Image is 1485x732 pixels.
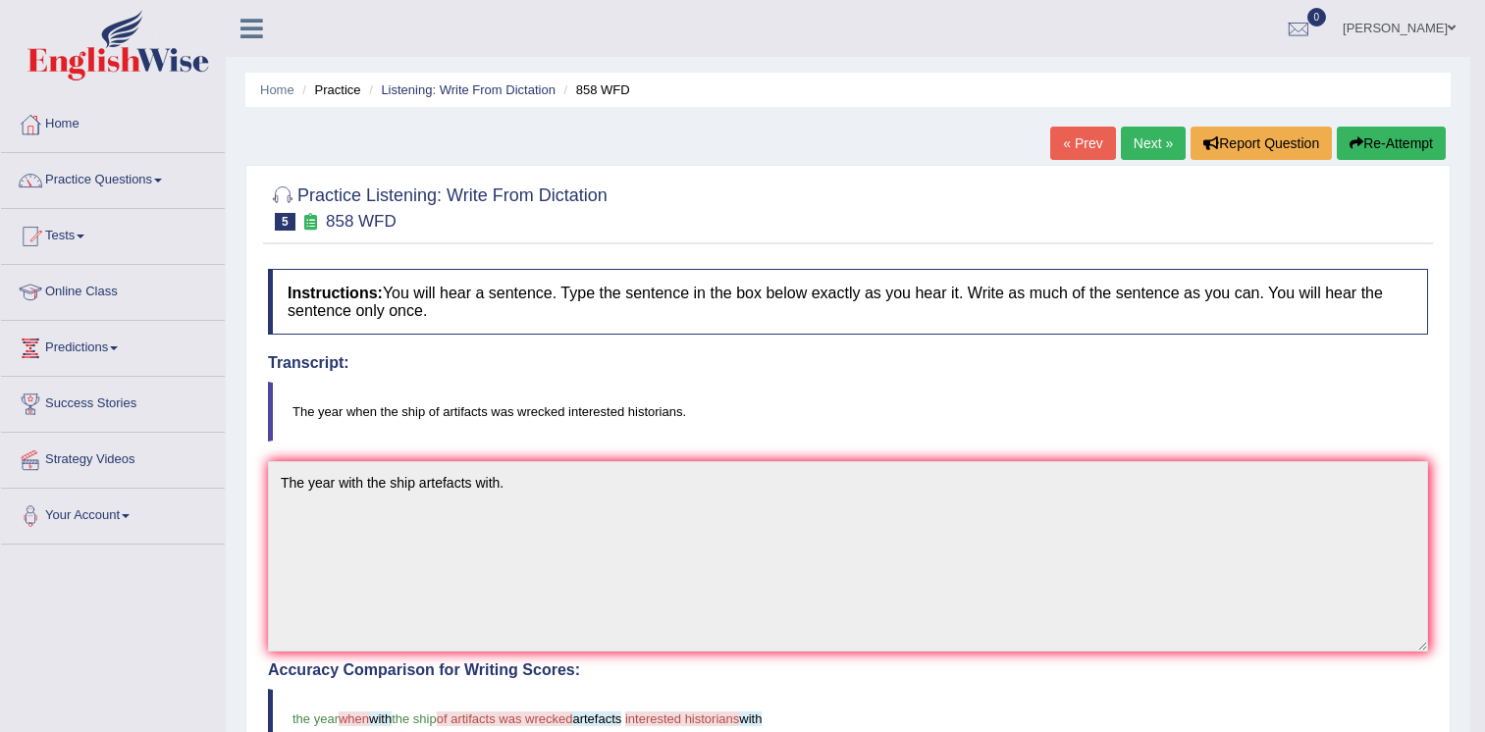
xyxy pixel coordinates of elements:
small: Exam occurring question [300,213,321,232]
a: Home [260,82,294,97]
button: Report Question [1191,127,1332,160]
span: the year [292,711,339,726]
a: Predictions [1,321,225,370]
span: artefacts [572,711,621,726]
b: Instructions: [288,285,383,301]
span: when [339,711,369,726]
span: the ship [392,711,437,726]
a: Tests [1,209,225,258]
a: Strategy Videos [1,433,225,482]
span: interested historians [625,711,739,726]
h4: You will hear a sentence. Type the sentence in the box below exactly as you hear it. Write as muc... [268,269,1428,335]
a: Success Stories [1,377,225,426]
h4: Transcript: [268,354,1428,372]
a: Listening: Write From Dictation [381,82,556,97]
li: Practice [297,80,360,99]
a: Your Account [1,489,225,538]
a: Online Class [1,265,225,314]
small: 858 WFD [326,212,397,231]
span: 0 [1307,8,1327,26]
li: 858 WFD [559,80,630,99]
h4: Accuracy Comparison for Writing Scores: [268,661,1428,679]
span: 5 [275,213,295,231]
a: Practice Questions [1,153,225,202]
button: Re-Attempt [1337,127,1446,160]
a: Home [1,97,225,146]
a: « Prev [1050,127,1115,160]
span: with [739,711,762,726]
span: of artifacts was wrecked [437,711,573,726]
h2: Practice Listening: Write From Dictation [268,182,608,231]
blockquote: The year when the ship of artifacts was wrecked interested historians. [268,382,1428,442]
a: Next » [1121,127,1186,160]
span: with [369,711,392,726]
